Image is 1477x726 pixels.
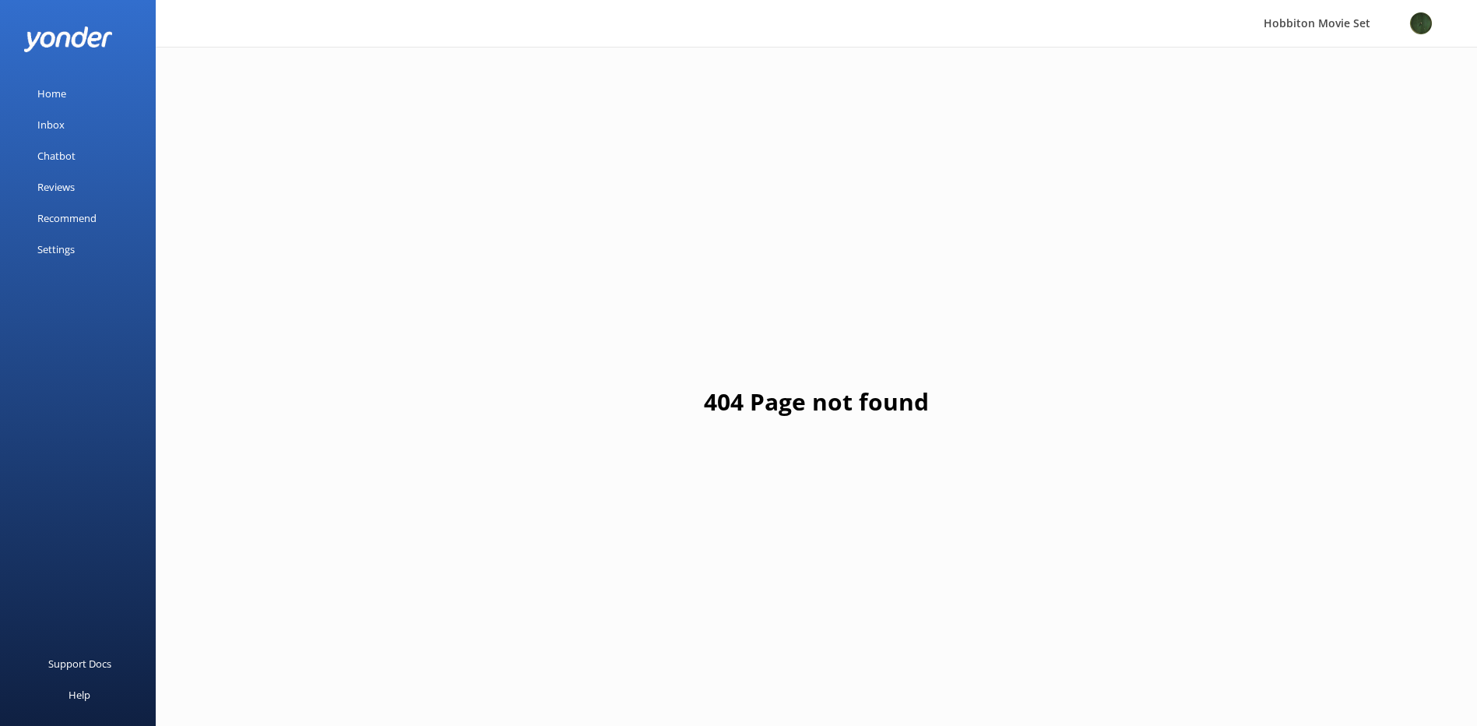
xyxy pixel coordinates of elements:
div: Reviews [37,171,75,203]
div: Inbox [37,109,65,140]
h1: 404 Page not found [704,383,929,421]
div: Home [37,78,66,109]
div: Recommend [37,203,97,234]
div: Settings [37,234,75,265]
div: Help [69,679,90,710]
div: Chatbot [37,140,76,171]
img: 34-1720495293.png [1409,12,1433,35]
div: Support Docs [48,648,111,679]
img: yonder-white-logo.png [23,26,113,52]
